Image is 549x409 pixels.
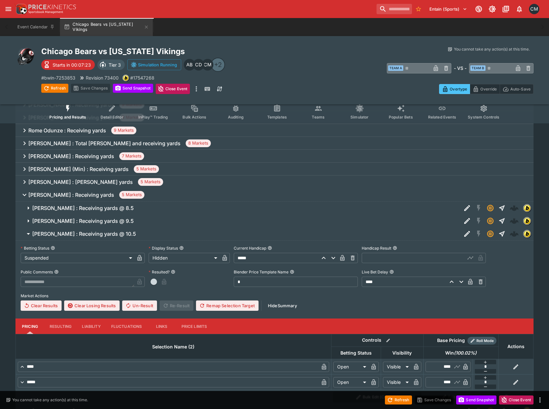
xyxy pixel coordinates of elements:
button: [PERSON_NAME] : Receiving yards @ 9.5 [15,214,461,227]
button: Straight [496,215,508,227]
h6: [PERSON_NAME] (Min) : Receiving yards [28,166,129,173]
button: Price Limits [176,319,212,334]
button: Close Event [156,84,190,94]
span: 9 Markets [111,127,136,134]
p: Auto-Save [510,86,531,92]
button: Resulting [44,319,77,334]
button: Connected to PK [473,3,485,15]
h6: [PERSON_NAME] : Total [PERSON_NAME] and receiving yards [28,140,181,147]
p: Handicap Result [362,245,391,251]
button: Refresh [41,84,68,93]
button: Edit Detail [461,215,473,227]
div: +2 [211,58,225,72]
button: Suspended [485,215,496,227]
button: Auto-Save [500,84,534,94]
p: Resulted? [149,269,170,275]
button: Documentation [500,3,512,15]
h6: Rome Odunze : Receiving yards [28,127,106,134]
button: Pricing [15,319,44,334]
button: Toggle light/dark mode [486,3,498,15]
svg: Suspended [486,204,494,212]
h6: [PERSON_NAME] : [PERSON_NAME] yards [28,179,133,185]
span: Pricing and Results [49,115,86,119]
span: Related Events [428,115,456,119]
p: Public Comments [21,269,53,275]
button: Notifications [514,3,525,15]
button: Suspended [485,202,496,214]
button: Blender Price Template Name [290,270,294,274]
button: Links [147,319,176,334]
div: Event type filters [44,100,505,123]
button: Override [470,84,500,94]
div: Cameron Duffy [193,59,204,71]
div: bwin [523,217,531,225]
button: Straight [496,202,508,214]
div: Start From [439,84,534,94]
span: Team A [388,65,403,71]
th: Actions [498,334,533,359]
p: You cannot take any action(s) at this time. [12,397,88,403]
p: Betting Status [21,245,49,251]
div: Show/hide Price Roll mode configuration. [467,337,496,345]
button: Betting Status [51,246,55,250]
div: Base Pricing [435,337,467,345]
button: Chicago Bears vs [US_STATE] Vikings [60,18,153,36]
button: Public Comments [54,270,59,274]
img: PriceKinetics [28,5,76,9]
button: HideSummary [264,300,301,311]
p: Override [480,86,497,92]
h2: Copy To Clipboard [41,46,288,56]
svg: Suspended [486,230,494,238]
div: bwin [523,230,531,238]
button: Send Snapshot [113,84,153,93]
p: You cannot take any action(s) at this time. [454,46,530,52]
button: Live Bet Delay [389,270,394,274]
p: Live Bet Delay [362,269,388,275]
span: 8 Markets [186,140,211,147]
div: bwin [523,204,531,212]
em: ( 100.02 %) [454,349,476,357]
button: Cameron Matheson [527,2,541,16]
button: SGM Disabled [473,215,485,227]
label: Market Actions [21,291,528,300]
span: 5 Markets [138,179,163,185]
span: Win(100.02%) [438,349,484,357]
button: Event Calendar [14,18,59,36]
span: Re-Result [160,300,193,311]
button: Overtype [439,84,470,94]
span: Templates [267,115,287,119]
button: Handicap Result [393,246,397,250]
button: Edit Detail [461,228,473,240]
button: Resulted? [171,270,175,274]
p: Copy To Clipboard [130,74,154,81]
p: Revision 73400 [86,74,119,81]
p: Tier 3 [109,62,121,68]
div: Cameron Matheson [529,4,539,14]
span: Teams [312,115,325,119]
span: Auditing [228,115,244,119]
img: bwin [524,204,531,212]
button: more [192,84,200,94]
button: Straight [496,228,508,240]
span: Simulator [350,115,368,119]
button: Simulation Running [127,59,181,70]
img: Sportsbook Management [28,11,63,14]
p: Overtype [450,86,467,92]
button: Edit Detail [461,202,473,214]
span: Detail Editor [101,115,123,119]
p: Blender Price Template Name [234,269,289,275]
span: System Controls [468,115,499,119]
div: bwin [123,75,129,81]
button: more [536,396,544,404]
p: Display Status [149,245,178,251]
svg: Suspended [486,217,494,225]
button: [PERSON_NAME] : Receiving yards @ 8.5 [15,202,461,214]
span: Team B [470,65,485,71]
button: Select Tenant [426,4,471,14]
span: Popular Bets [389,115,413,119]
button: Un-Result [122,300,157,311]
button: No Bookmarks [413,4,424,14]
p: Starts in 00:07:23 [53,62,91,68]
h6: [PERSON_NAME] : Receiving yards @ 8.5 [32,205,134,212]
